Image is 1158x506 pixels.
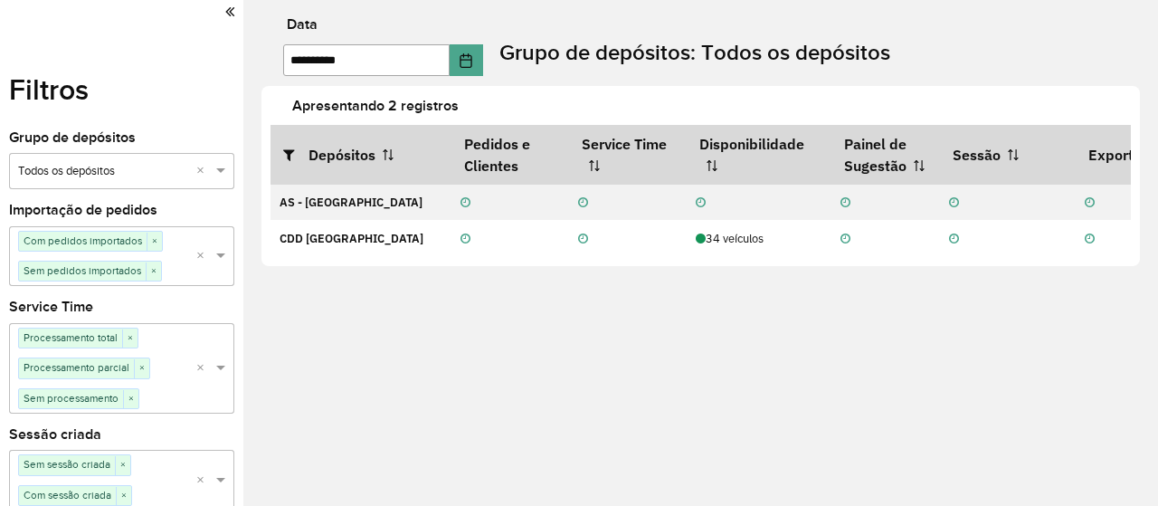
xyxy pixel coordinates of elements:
[840,234,850,245] i: Não realizada
[9,68,89,111] label: Filtros
[696,230,821,247] div: 34 veículos
[578,197,588,209] i: Não realizada
[949,234,959,245] i: Não realizada
[287,14,318,35] label: Data
[696,197,706,209] i: Não realizada
[146,263,161,281] span: ×
[280,231,423,246] strong: CDD [GEOGRAPHIC_DATA]
[9,199,157,221] label: Importação de pedidos
[499,36,890,69] label: Grupo de depósitos: Todos os depósitos
[840,197,850,209] i: Não realizada
[831,125,940,185] th: Painel de Sugestão
[687,125,831,185] th: Disponibilidade
[9,424,101,445] label: Sessão criada
[19,486,116,504] span: Com sessão criada
[578,234,588,245] i: Não realizada
[115,456,130,474] span: ×
[460,234,470,245] i: Não realizada
[1085,234,1095,245] i: Não realizada
[940,125,1076,185] th: Sessão
[19,232,147,250] span: Com pedidos importados
[19,358,134,377] span: Processamento parcial
[1085,197,1095,209] i: Não realizada
[196,247,212,266] span: Clear all
[9,296,93,318] label: Service Time
[280,195,422,210] strong: AS - [GEOGRAPHIC_DATA]
[460,197,470,209] i: Não realizada
[134,359,149,377] span: ×
[949,197,959,209] i: Não realizada
[147,233,162,251] span: ×
[19,455,115,473] span: Sem sessão criada
[451,125,569,185] th: Pedidos e Clientes
[19,262,146,280] span: Sem pedidos importados
[19,389,123,407] span: Sem processamento
[569,125,687,185] th: Service Time
[271,125,451,185] th: Depósitos
[9,127,136,148] label: Grupo de depósitos
[450,44,484,76] button: Choose Date
[196,359,212,378] span: Clear all
[123,390,138,408] span: ×
[19,329,122,347] span: Processamento total
[116,487,131,505] span: ×
[196,162,212,181] span: Clear all
[122,329,138,348] span: ×
[196,472,212,491] span: Clear all
[283,148,308,162] i: Abrir/fechar filtros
